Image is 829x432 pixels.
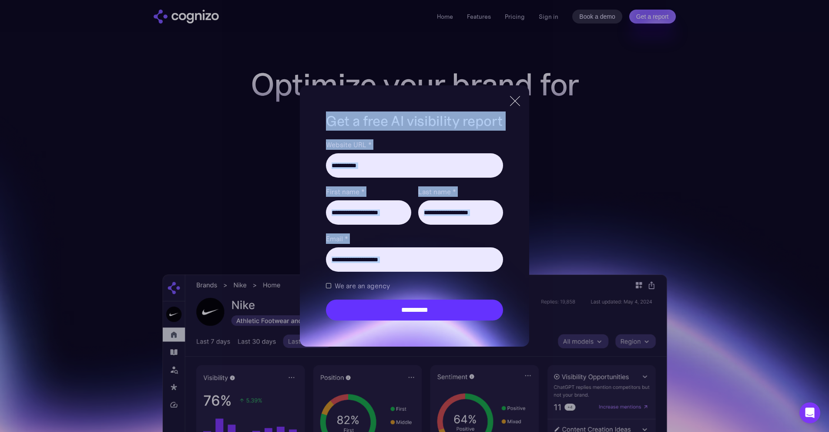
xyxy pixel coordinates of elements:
span: We are an agency [335,280,390,291]
label: Last name * [418,186,503,197]
div: Open Intercom Messenger [799,402,820,423]
form: Brand Report Form [326,139,503,321]
label: Email * [326,233,503,244]
label: Website URL * [326,139,503,150]
label: First name * [326,186,411,197]
h1: Get a free AI visibility report [326,111,503,131]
